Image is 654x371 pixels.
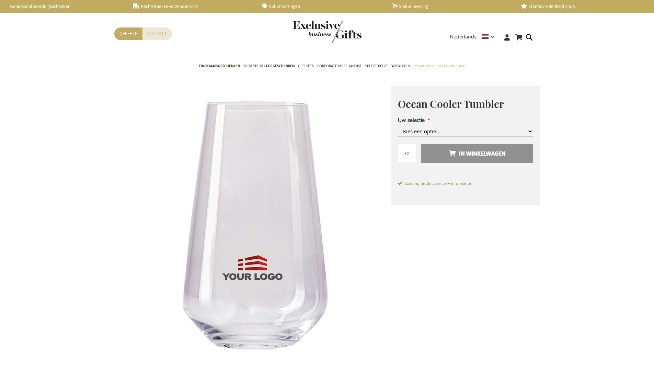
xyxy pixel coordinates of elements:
a: Corporate Merchandise [317,58,362,75]
span: Select Keuze Cadeaubon [365,63,410,70]
a: store logo [293,21,327,43]
a: Gelegenheden [437,58,464,75]
span: Loading product delivery information. [398,180,533,187]
img: Ocean Cooler Tumbler [114,86,391,362]
input: Aantal [398,144,416,162]
span: Uw selectie [398,117,425,124]
a: Per Budget [413,58,434,75]
a: Volumkortingen [262,3,381,9]
a: Gepersonaliseerde geschenken [3,3,122,9]
a: 50 beste relatiegeschenken [243,58,295,75]
a: Klanttevredenheid 4,6/5 [521,3,640,9]
span: Gift Sets [298,63,314,70]
img: Exclusive Business gifts logo [293,21,362,43]
span: Nederlands [450,33,477,41]
span: Per Budget [413,63,434,70]
span: Corporate Merchandise [317,63,362,70]
span: Ocean Cooler Tumbler [398,97,504,111]
a: Select Keuze Cadeaubon [365,58,410,75]
a: Snelle levering [392,3,510,9]
span: Gelegenheden [437,63,464,70]
a: Eindejaarsgeschenken [199,58,240,75]
a: Rechtstreekse verzendservice [133,3,251,9]
span: 50 beste relatiegeschenken [243,63,295,70]
a: Offerte [114,27,142,40]
span: Eindejaarsgeschenken [199,63,240,70]
a: Contact [142,27,172,40]
a: Gift Sets [298,58,314,75]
